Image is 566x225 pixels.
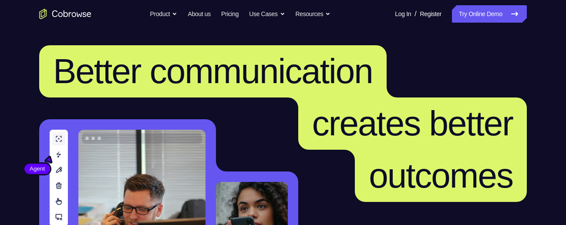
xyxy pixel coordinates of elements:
[414,9,416,19] span: /
[53,52,373,91] span: Better communication
[221,5,239,23] a: Pricing
[312,104,513,143] span: creates better
[188,5,210,23] a: About us
[420,5,441,23] a: Register
[296,5,331,23] button: Resources
[249,5,285,23] button: Use Cases
[39,9,91,19] a: Go to the home page
[369,156,513,195] span: outcomes
[150,5,178,23] button: Product
[452,5,527,23] a: Try Online Demo
[395,5,411,23] a: Log In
